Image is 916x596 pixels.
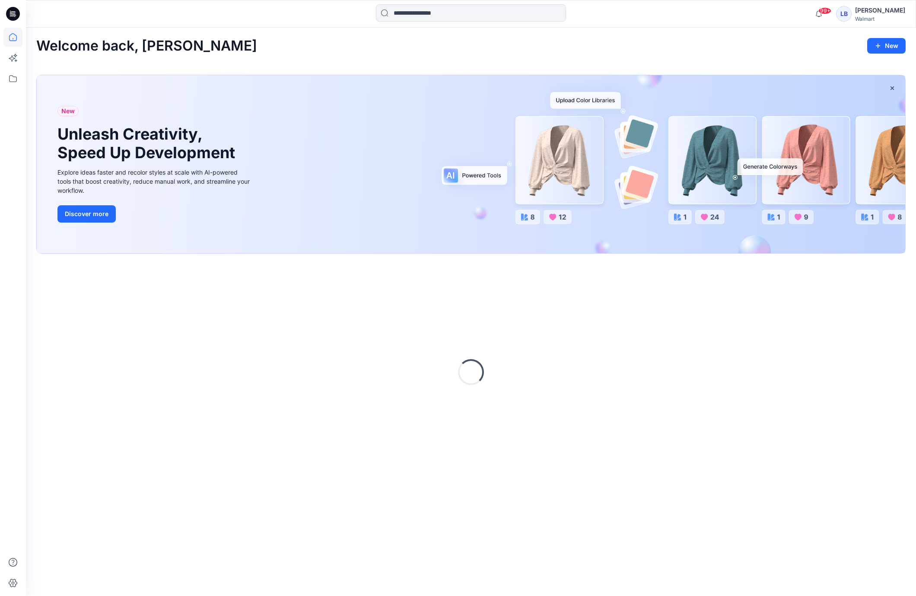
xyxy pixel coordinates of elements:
button: New [867,38,906,54]
div: LB [836,6,852,22]
span: 99+ [818,7,831,14]
h1: Unleash Creativity, Speed Up Development [57,125,239,162]
div: [PERSON_NAME] [855,5,905,16]
a: Discover more [57,205,252,223]
span: New [61,106,75,116]
h2: Welcome back, [PERSON_NAME] [36,38,257,54]
button: Discover more [57,205,116,223]
div: Walmart [855,16,905,22]
div: Explore ideas faster and recolor styles at scale with AI-powered tools that boost creativity, red... [57,168,252,195]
